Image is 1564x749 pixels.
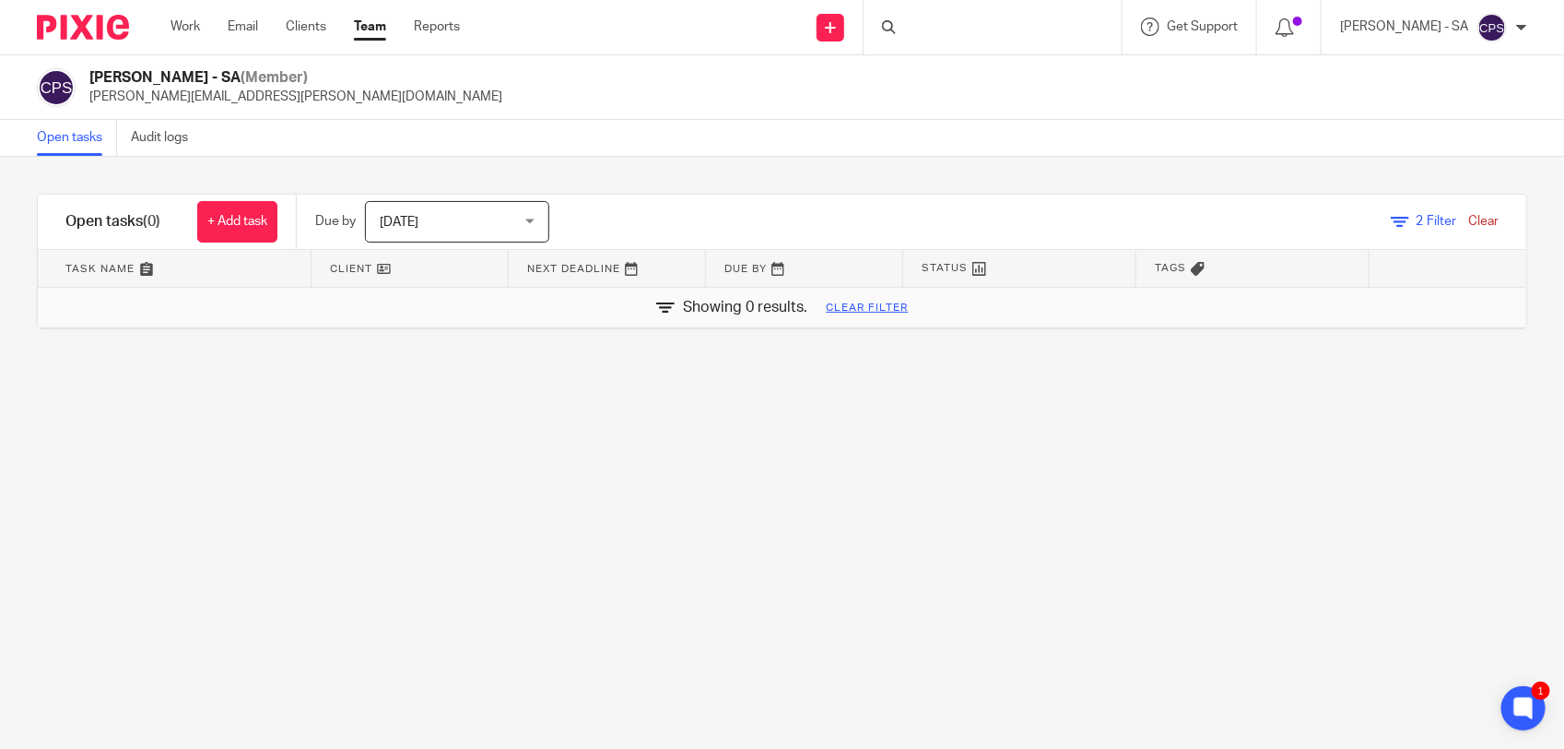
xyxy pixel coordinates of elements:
a: Clients [286,18,326,36]
img: svg%3E [1477,13,1507,42]
h2: [PERSON_NAME] - SA [89,68,502,88]
div: 1 [1532,682,1550,700]
span: 2 [1417,215,1424,228]
p: [PERSON_NAME] - SA [1340,18,1468,36]
p: [PERSON_NAME][EMAIL_ADDRESS][PERSON_NAME][DOMAIN_NAME] [89,88,502,106]
p: Due by [315,212,356,231]
a: Clear [1468,215,1499,228]
span: Filter [1417,215,1456,228]
a: Email [228,18,258,36]
a: Work [171,18,200,36]
span: Get Support [1167,20,1238,33]
span: Status [922,260,968,276]
h1: Open tasks [65,212,160,232]
a: + Add task [197,201,277,243]
a: Audit logs [131,120,202,156]
img: Pixie [37,15,129,40]
span: (Member) [241,70,308,85]
a: Reports [414,18,460,36]
span: Tags [1155,260,1186,276]
span: (0) [143,214,160,229]
a: Clear filter [827,301,909,315]
span: Showing 0 results. [684,297,808,318]
img: svg%3E [37,68,76,107]
a: Team [354,18,386,36]
a: Open tasks [37,120,117,156]
span: [DATE] [380,216,418,229]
